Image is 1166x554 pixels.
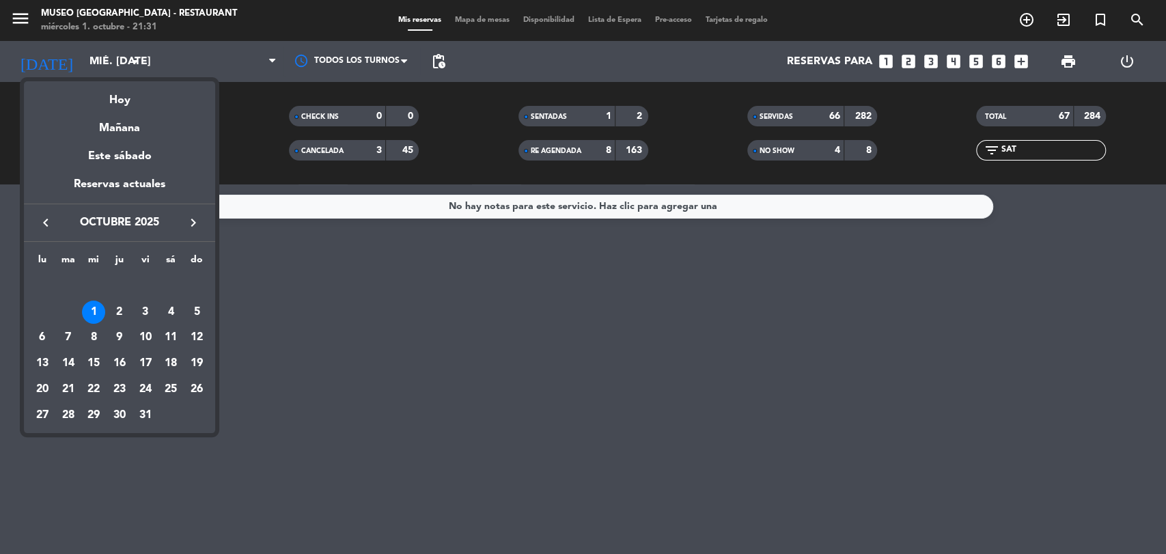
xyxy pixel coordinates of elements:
td: 26 de octubre de 2025 [184,376,210,402]
div: 15 [82,352,105,375]
div: 24 [134,378,157,401]
td: 29 de octubre de 2025 [81,402,107,428]
td: 9 de octubre de 2025 [107,325,133,351]
td: 2 de octubre de 2025 [107,299,133,325]
td: 3 de octubre de 2025 [133,299,158,325]
td: 5 de octubre de 2025 [184,299,210,325]
td: 28 de octubre de 2025 [55,402,81,428]
div: 21 [57,378,80,401]
td: 23 de octubre de 2025 [107,376,133,402]
td: 10 de octubre de 2025 [133,325,158,351]
td: 8 de octubre de 2025 [81,325,107,351]
div: 10 [134,327,157,350]
td: 25 de octubre de 2025 [158,376,184,402]
div: 16 [108,352,131,375]
th: martes [55,252,81,273]
td: OCT. [29,273,210,299]
div: 9 [108,327,131,350]
td: 22 de octubre de 2025 [81,376,107,402]
div: 12 [185,327,208,350]
div: 8 [82,327,105,350]
span: octubre 2025 [58,214,181,232]
td: 11 de octubre de 2025 [158,325,184,351]
div: 22 [82,378,105,401]
div: Este sábado [24,137,215,176]
td: 4 de octubre de 2025 [158,299,184,325]
th: sábado [158,252,184,273]
th: jueves [107,252,133,273]
th: domingo [184,252,210,273]
td: 7 de octubre de 2025 [55,325,81,351]
button: keyboard_arrow_left [33,214,58,232]
td: 19 de octubre de 2025 [184,350,210,376]
div: 30 [108,404,131,427]
td: 21 de octubre de 2025 [55,376,81,402]
div: 17 [134,352,157,375]
td: 15 de octubre de 2025 [81,350,107,376]
div: 27 [31,404,54,427]
i: keyboard_arrow_right [185,214,202,231]
div: 18 [159,352,182,375]
td: 31 de octubre de 2025 [133,402,158,428]
div: 7 [57,327,80,350]
div: 4 [159,301,182,324]
div: 26 [185,378,208,401]
div: 11 [159,327,182,350]
td: 20 de octubre de 2025 [29,376,55,402]
td: 14 de octubre de 2025 [55,350,81,376]
div: 3 [134,301,157,324]
i: keyboard_arrow_left [38,214,54,231]
td: 27 de octubre de 2025 [29,402,55,428]
div: 31 [134,404,157,427]
button: keyboard_arrow_right [181,214,206,232]
div: Reservas actuales [24,176,215,204]
div: 28 [57,404,80,427]
div: Mañana [24,109,215,137]
td: 1 de octubre de 2025 [81,299,107,325]
th: lunes [29,252,55,273]
div: 19 [185,352,208,375]
div: 29 [82,404,105,427]
td: 13 de octubre de 2025 [29,350,55,376]
div: 5 [185,301,208,324]
th: viernes [133,252,158,273]
div: 20 [31,378,54,401]
th: miércoles [81,252,107,273]
div: 25 [159,378,182,401]
div: 13 [31,352,54,375]
div: 23 [108,378,131,401]
div: 14 [57,352,80,375]
td: 12 de octubre de 2025 [184,325,210,351]
div: Hoy [24,81,215,109]
div: 6 [31,327,54,350]
div: 2 [108,301,131,324]
td: 18 de octubre de 2025 [158,350,184,376]
td: 6 de octubre de 2025 [29,325,55,351]
td: 16 de octubre de 2025 [107,350,133,376]
td: 17 de octubre de 2025 [133,350,158,376]
td: 24 de octubre de 2025 [133,376,158,402]
td: 30 de octubre de 2025 [107,402,133,428]
div: 1 [82,301,105,324]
